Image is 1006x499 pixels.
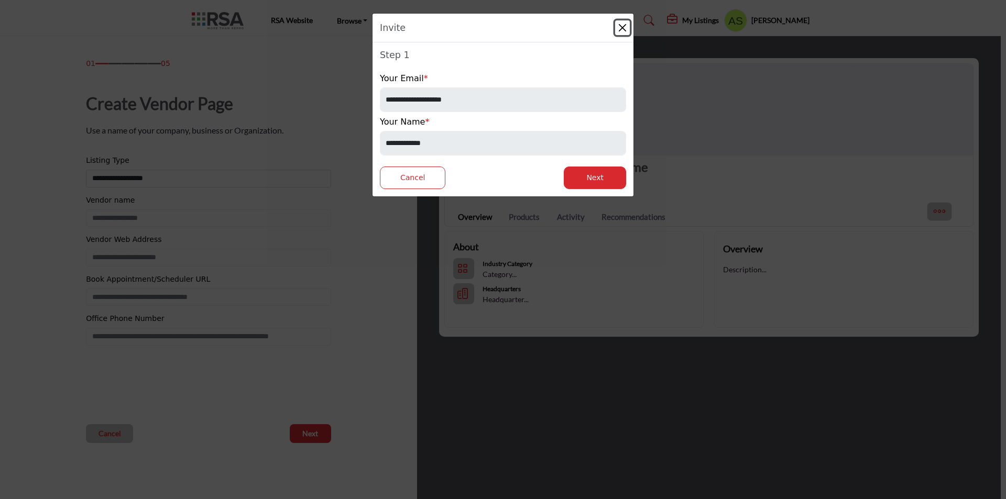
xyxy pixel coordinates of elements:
h1: Invite [380,21,406,35]
button: Cancel [380,167,445,189]
label: Your Name [380,116,429,128]
button: Next [564,167,626,189]
button: Close [615,20,630,35]
h5: Step 1 [380,50,410,61]
label: Your Email [380,72,428,85]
